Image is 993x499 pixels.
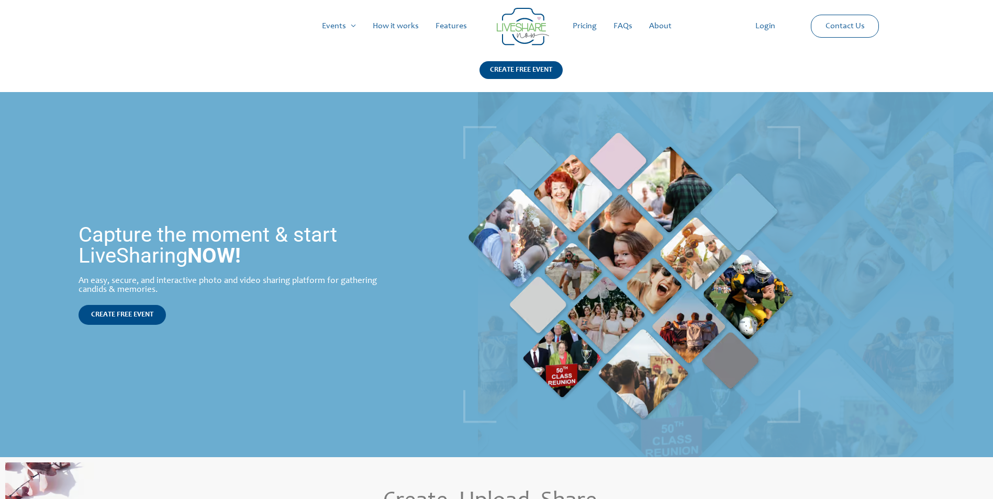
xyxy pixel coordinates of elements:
[18,9,975,43] nav: Site Navigation
[479,61,563,92] a: CREATE FREE EVENT
[817,15,873,37] a: Contact Us
[91,311,153,319] span: CREATE FREE EVENT
[605,9,641,43] a: FAQs
[479,61,563,79] div: CREATE FREE EVENT
[79,305,166,325] a: CREATE FREE EVENT
[187,243,241,268] strong: NOW!
[747,9,784,43] a: Login
[79,277,396,294] div: An easy, secure, and interactive photo and video sharing platform for gathering candids & memories.
[79,224,396,266] h1: Capture the moment & start LiveSharing
[463,126,800,423] img: home_banner_pic | Live Photo Slideshow for Events | Create Free Events Album for Any Occasion
[641,9,680,43] a: About
[564,9,605,43] a: Pricing
[364,9,427,43] a: How it works
[427,9,475,43] a: Features
[497,8,549,46] img: Group 14 | Live Photo Slideshow for Events | Create Free Events Album for Any Occasion
[314,9,364,43] a: Events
